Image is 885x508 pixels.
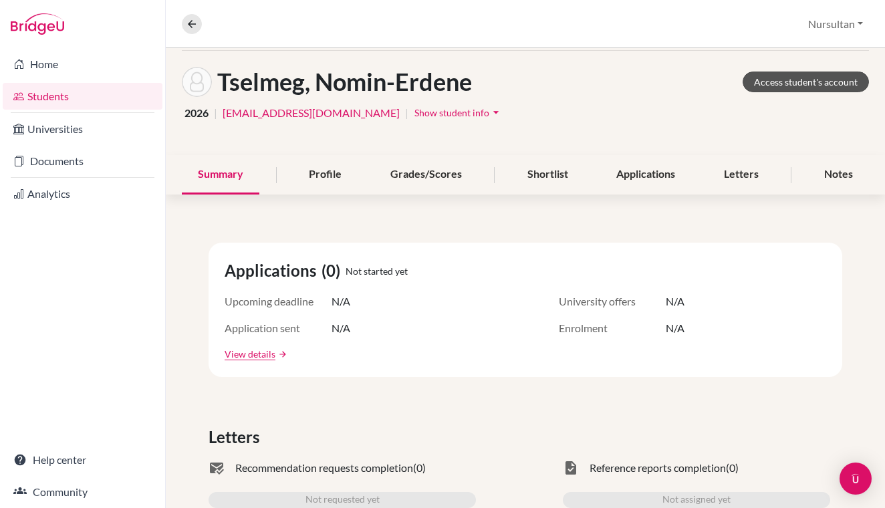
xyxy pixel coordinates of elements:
[293,155,358,195] div: Profile
[214,105,217,121] span: |
[225,347,275,361] a: View details
[600,155,691,195] div: Applications
[322,259,346,283] span: (0)
[563,460,579,476] span: task
[225,293,332,309] span: Upcoming deadline
[559,293,666,309] span: University offers
[275,350,287,359] a: arrow_forward
[414,102,503,123] button: Show student infoarrow_drop_down
[3,148,162,174] a: Documents
[662,492,731,508] span: Not assigned yet
[3,180,162,207] a: Analytics
[511,155,584,195] div: Shortlist
[708,155,775,195] div: Letters
[235,460,413,476] span: Recommendation requests completion
[3,479,162,505] a: Community
[225,320,332,336] span: Application sent
[209,460,225,476] span: mark_email_read
[184,105,209,121] span: 2026
[182,155,259,195] div: Summary
[209,425,265,449] span: Letters
[223,105,400,121] a: [EMAIL_ADDRESS][DOMAIN_NAME]
[3,116,162,142] a: Universities
[3,51,162,78] a: Home
[489,106,503,119] i: arrow_drop_down
[726,460,739,476] span: (0)
[346,264,408,278] span: Not started yet
[414,107,489,118] span: Show student info
[590,460,726,476] span: Reference reports completion
[332,320,350,336] span: N/A
[182,67,212,97] img: Nomin-Erdene Tselmeg's avatar
[3,83,162,110] a: Students
[11,13,64,35] img: Bridge-U
[305,492,380,508] span: Not requested yet
[413,460,426,476] span: (0)
[666,293,684,309] span: N/A
[217,68,472,96] h1: Tselmeg, Nomin-Erdene
[802,11,869,37] button: Nursultan
[840,463,872,495] div: Open Intercom Messenger
[666,320,684,336] span: N/A
[225,259,322,283] span: Applications
[3,447,162,473] a: Help center
[808,155,869,195] div: Notes
[743,72,869,92] a: Access student's account
[559,320,666,336] span: Enrolment
[405,105,408,121] span: |
[374,155,478,195] div: Grades/Scores
[332,293,350,309] span: N/A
